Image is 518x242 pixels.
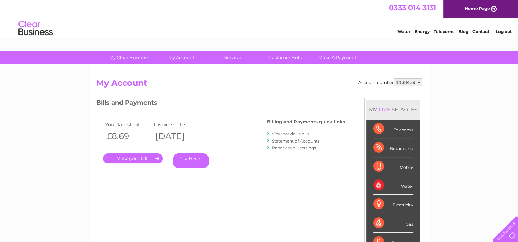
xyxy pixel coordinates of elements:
[18,18,53,39] img: logo.png
[205,51,262,64] a: Services
[358,78,422,86] div: Account number
[373,138,413,157] div: Broadband
[152,120,201,129] td: Invoice date
[96,78,422,91] h2: My Account
[373,157,413,176] div: Mobile
[267,119,345,124] h4: Billing and Payments quick links
[434,29,454,34] a: Telecoms
[272,145,316,150] a: Paperless bill settings
[373,214,413,233] div: Gas
[152,129,201,143] th: [DATE]
[103,153,163,163] a: .
[415,29,430,34] a: Energy
[173,153,209,168] a: Pay Here
[366,100,420,119] div: MY SERVICES
[472,29,489,34] a: Contact
[373,176,413,195] div: Water
[101,51,157,64] a: My Clear Business
[458,29,468,34] a: Blog
[309,51,366,64] a: Make A Payment
[153,51,210,64] a: My Account
[272,138,320,144] a: Statement of Accounts
[272,131,309,136] a: View previous bills
[397,29,410,34] a: Water
[257,51,314,64] a: Customer Help
[103,120,152,129] td: Your latest bill
[373,195,413,214] div: Electricity
[96,98,345,110] h3: Bills and Payments
[373,120,413,138] div: Telecoms
[495,29,511,34] a: Log out
[98,4,421,33] div: Clear Business is a trading name of Verastar Limited (registered in [GEOGRAPHIC_DATA] No. 3667643...
[389,3,436,12] a: 0333 014 3131
[103,129,152,143] th: £8.69
[377,106,392,113] div: LIVE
